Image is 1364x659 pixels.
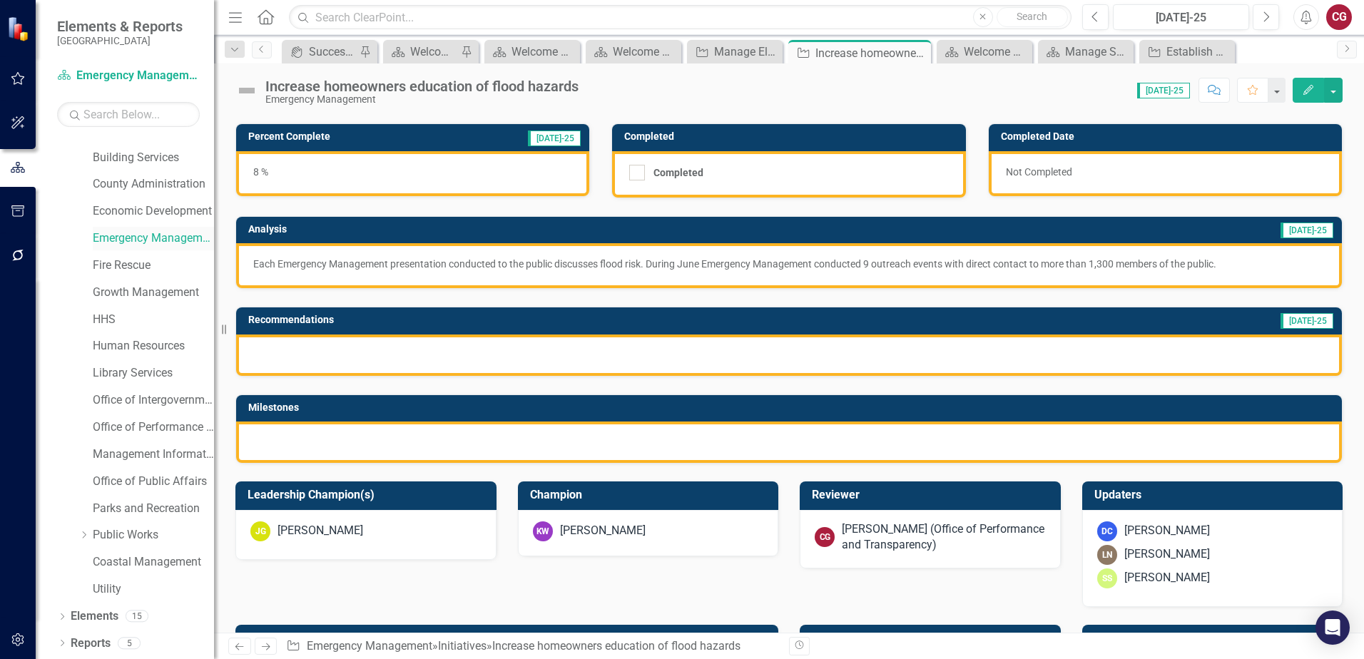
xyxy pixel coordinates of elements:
div: [PERSON_NAME] [1124,570,1210,586]
div: Increase homeowners education of flood hazards [492,639,740,653]
a: Parks and Recreation [93,501,214,517]
a: Reports [71,635,111,652]
input: Search ClearPoint... [289,5,1072,30]
h3: Champion [530,489,772,501]
button: [DATE]-25 [1113,4,1249,30]
span: Search [1017,11,1047,22]
button: Search [997,7,1068,27]
div: SS [1097,568,1117,588]
a: Welcome Page [589,43,678,61]
div: [PERSON_NAME] [560,523,646,539]
a: Emergency Management [57,68,200,84]
h3: Percent Complete [248,131,449,142]
h3: Analysis [248,224,700,235]
h3: Milestones [248,402,1335,413]
small: [GEOGRAPHIC_DATA] [57,35,183,46]
div: [DATE]-25 [1118,9,1244,26]
h3: Completed Date [1001,131,1335,142]
div: 8 % [236,151,589,196]
div: [PERSON_NAME] [1124,523,1210,539]
a: Welcome Page [940,43,1029,61]
div: JG [250,521,270,541]
div: Open Intercom Messenger [1315,611,1350,645]
a: Office of Performance & Transparency [93,419,214,436]
div: 5 [118,637,141,649]
div: Welcome Page [964,43,1029,61]
div: KW [533,521,553,541]
a: Success Portal [285,43,356,61]
a: Emergency Management [307,639,432,653]
div: » » [286,638,778,655]
a: Office of Public Affairs [93,474,214,490]
div: [PERSON_NAME] [278,523,363,539]
h3: Performance Measures [248,632,771,645]
input: Search Below... [57,102,200,127]
a: Welcome Page [488,43,576,61]
div: CG [815,527,835,547]
div: DC [1097,521,1117,541]
a: Utility [93,581,214,598]
h3: End Date [1094,632,1336,645]
div: Welcome Page [613,43,678,61]
a: Coastal Management [93,554,214,571]
a: Manage Scorecards [1042,43,1130,61]
span: Elements & Reports [57,18,183,35]
a: Office of Intergovernmental Affairs [93,392,214,409]
h3: Reviewer [812,489,1054,501]
div: Success Portal [309,43,356,61]
div: Manage Scorecards [1065,43,1130,61]
div: [PERSON_NAME] [1124,546,1210,563]
a: Public Works [93,527,214,543]
a: Emergency Management [93,230,214,247]
a: Manage Elements [691,43,779,61]
a: Human Resources [93,338,214,354]
div: [PERSON_NAME] (Office of Performance and Transparency) [842,521,1046,554]
a: Fire Rescue [93,257,214,274]
a: Management Information Systems [93,446,214,463]
p: Each Emergency Management presentation conducted to the public discusses flood risk. During June ... [253,257,1325,271]
a: Initiatives [438,639,487,653]
h3: Recommendations [248,315,913,325]
div: 15 [126,611,148,623]
a: Economic Development [93,203,214,220]
h3: Start Date [812,632,1054,645]
div: Welcome Page [511,43,576,61]
a: Welcome Page [387,43,457,61]
a: Building Services [93,150,214,166]
h3: Leadership Champion(s) [248,489,489,501]
span: [DATE]-25 [1137,83,1190,98]
div: Emergency Management [265,94,579,105]
img: Not Defined [235,79,258,102]
div: Establish a "Technology Governance Committee" within the Office of Performance & Transparency [1166,43,1231,61]
div: Increase homeowners education of flood hazards [815,44,927,62]
div: Increase homeowners education of flood hazards [265,78,579,94]
a: Library Services [93,365,214,382]
div: Welcome Page [410,43,457,61]
a: HHS [93,312,214,328]
a: Growth Management [93,285,214,301]
span: [DATE]-25 [1281,313,1333,329]
div: Manage Elements [714,43,779,61]
span: [DATE]-25 [528,131,581,146]
button: CG [1326,4,1352,30]
div: LN [1097,545,1117,565]
a: Establish a "Technology Governance Committee" within the Office of Performance & Transparency [1143,43,1231,61]
a: Elements [71,608,118,625]
a: County Administration [93,176,214,193]
h3: Updaters [1094,489,1336,501]
span: [DATE]-25 [1281,223,1333,238]
h3: Completed [624,131,958,142]
img: ClearPoint Strategy [7,16,32,41]
div: Not Completed [989,151,1342,196]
